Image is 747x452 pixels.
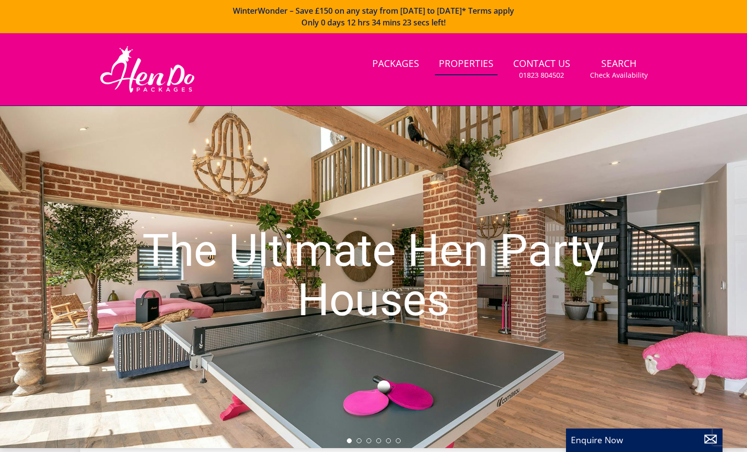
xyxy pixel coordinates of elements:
img: Hen Do Packages [96,45,199,94]
p: Enquire Now [571,433,718,446]
a: Properties [435,53,498,75]
a: Contact Us01823 804502 [509,53,574,85]
small: 01823 804502 [519,70,564,80]
a: SearchCheck Availability [586,53,652,85]
a: Packages [368,53,423,75]
small: Check Availability [590,70,648,80]
h1: The Ultimate Hen Party Houses [112,207,635,344]
span: Only 0 days 12 hrs 34 mins 23 secs left! [301,17,446,28]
